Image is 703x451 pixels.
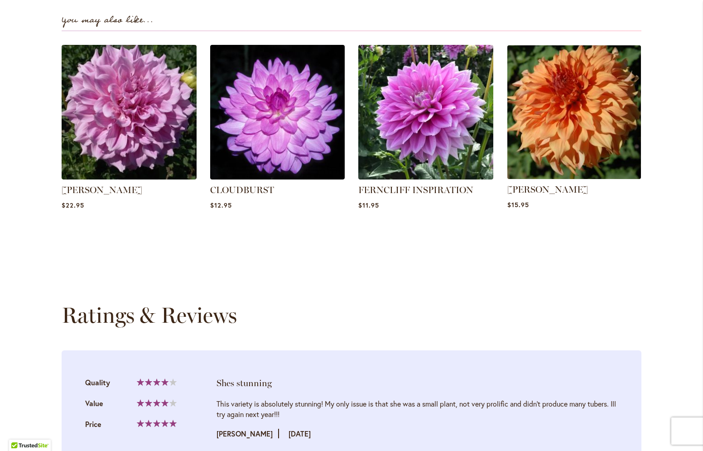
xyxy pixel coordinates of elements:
a: Steve Meggos [507,172,641,181]
span: $15.95 [507,200,529,209]
iframe: Launch Accessibility Center [7,419,32,444]
div: Shes stunning [217,377,618,389]
div: 100% [137,420,177,427]
a: [PERSON_NAME] [62,184,142,195]
span: $12.95 [210,201,232,209]
a: FERNCLIFF INSPIRATION [358,184,473,195]
a: Ferncliff Inspiration [358,173,493,181]
time: [DATE] [289,429,311,438]
strong: Ratings & Reviews [62,302,237,328]
strong: [PERSON_NAME] [217,429,279,438]
img: Ferncliff Inspiration [358,45,493,180]
img: Cloudburst [210,45,345,180]
a: Vera Seyfang [62,173,197,181]
span: $22.95 [62,201,84,209]
span: $11.95 [358,201,379,209]
a: Cloudburst [210,173,345,181]
div: 80% [137,399,177,407]
span: Quality [85,378,110,387]
div: This variety is absolutely stunning! My only issue is that she was a small plant, not very prolif... [217,398,618,419]
img: Steve Meggos [504,42,644,182]
a: CLOUDBURST [210,184,274,195]
img: Vera Seyfang [62,45,197,180]
div: 80% [137,378,177,386]
span: Value [85,398,103,408]
strong: You may also like... [62,13,154,28]
span: Price [85,419,101,429]
a: [PERSON_NAME] [507,184,588,195]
